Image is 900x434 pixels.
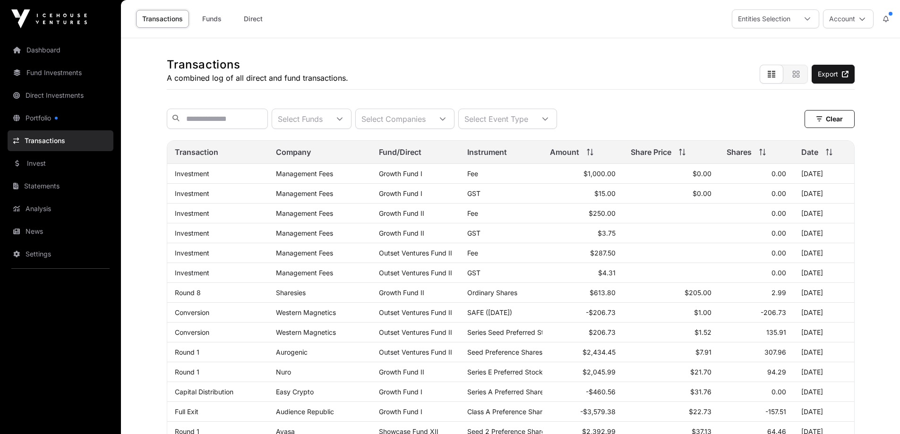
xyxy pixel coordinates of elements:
[175,348,199,356] a: Round 1
[175,388,233,396] a: Capital Distribution
[276,229,364,237] p: Management Fees
[766,328,786,336] span: 135.91
[542,362,623,382] td: $2,045.99
[11,9,87,28] img: Icehouse Ventures Logo
[542,342,623,362] td: $2,434.45
[467,408,549,416] span: Class A Preference Shares
[732,10,796,28] div: Entities Selection
[467,328,555,336] span: Series Seed Preferred Stock
[8,130,113,151] a: Transactions
[794,303,854,323] td: [DATE]
[771,209,786,217] span: 0.00
[690,368,711,376] span: $21.70
[765,408,786,416] span: -157.51
[794,243,854,263] td: [DATE]
[853,389,900,434] iframe: Chat Widget
[379,249,452,257] a: Outset Ventures Fund II
[794,263,854,283] td: [DATE]
[8,85,113,106] a: Direct Investments
[794,323,854,342] td: [DATE]
[689,408,711,416] span: $22.73
[379,388,422,396] a: Growth Fund I
[175,328,209,336] a: Conversion
[467,308,512,316] span: SAFE ([DATE])
[805,110,855,128] button: Clear
[764,348,786,356] span: 307.96
[467,289,517,297] span: Ordinary Shares
[175,289,201,297] a: Round 8
[542,323,623,342] td: $206.73
[276,408,334,416] a: Audience Republic
[276,269,364,277] p: Management Fees
[8,108,113,128] a: Portfolio
[771,229,786,237] span: 0.00
[542,283,623,303] td: $613.80
[771,289,786,297] span: 2.99
[542,243,623,263] td: $287.50
[175,229,209,237] a: Investment
[542,164,623,184] td: $1,000.00
[379,289,424,297] a: Growth Fund II
[379,209,424,217] a: Growth Fund II
[175,269,209,277] a: Investment
[467,388,544,396] span: Series A Preferred Share
[767,368,786,376] span: 94.29
[794,342,854,362] td: [DATE]
[276,209,364,217] p: Management Fees
[175,209,209,217] a: Investment
[379,146,421,158] span: Fund/Direct
[167,57,348,72] h1: Transactions
[379,408,422,416] a: Growth Fund I
[193,10,231,28] a: Funds
[8,198,113,219] a: Analysis
[685,289,711,297] span: $205.00
[175,249,209,257] a: Investment
[794,382,854,402] td: [DATE]
[794,402,854,422] td: [DATE]
[794,184,854,204] td: [DATE]
[276,308,336,316] a: Western Magnetics
[175,146,218,158] span: Transaction
[175,408,198,416] a: Full Exit
[8,176,113,196] a: Statements
[550,146,579,158] span: Amount
[542,263,623,283] td: $4.31
[794,204,854,223] td: [DATE]
[467,229,480,237] span: GST
[175,308,209,316] a: Conversion
[175,368,199,376] a: Round 1
[379,328,452,336] a: Outset Ventures Fund II
[467,146,507,158] span: Instrument
[727,146,752,158] span: Shares
[379,269,452,277] a: Outset Ventures Fund II
[690,388,711,396] span: $31.76
[694,308,711,316] span: $1.00
[459,109,534,128] div: Select Event Type
[542,303,623,323] td: -$206.73
[379,189,422,197] a: Growth Fund I
[542,184,623,204] td: $15.00
[379,348,452,356] a: Outset Ventures Fund II
[794,362,854,382] td: [DATE]
[771,189,786,197] span: 0.00
[812,65,855,84] a: Export
[794,223,854,243] td: [DATE]
[167,72,348,84] p: A combined log of all direct and fund transactions.
[276,146,311,158] span: Company
[542,204,623,223] td: $250.00
[276,289,306,297] a: Sharesies
[276,328,336,336] a: Western Magnetics
[175,170,209,178] a: Investment
[379,368,424,376] a: Growth Fund II
[542,223,623,243] td: $3.75
[801,146,818,158] span: Date
[467,189,480,197] span: GST
[542,402,623,422] td: -$3,579.38
[693,170,711,178] span: $0.00
[467,249,478,257] span: Fee
[276,388,314,396] a: Easy Crypto
[276,368,291,376] a: Nuro
[8,221,113,242] a: News
[771,388,786,396] span: 0.00
[272,109,328,128] div: Select Funds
